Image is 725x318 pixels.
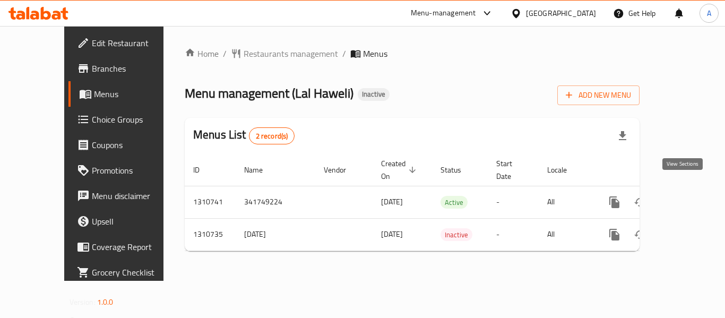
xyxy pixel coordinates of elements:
[68,107,185,132] a: Choice Groups
[92,139,177,151] span: Coupons
[488,218,539,251] td: -
[92,190,177,202] span: Menu disclaimer
[381,227,403,241] span: [DATE]
[223,47,227,60] li: /
[496,157,526,183] span: Start Date
[441,229,472,241] span: Inactive
[92,62,177,75] span: Branches
[185,81,353,105] span: Menu management ( Lal Haweli )
[547,164,581,176] span: Locale
[557,85,640,105] button: Add New Menu
[185,186,236,218] td: 1310741
[363,47,387,60] span: Menus
[381,195,403,209] span: [DATE]
[92,164,177,177] span: Promotions
[185,218,236,251] td: 1310735
[707,7,711,19] span: A
[526,7,596,19] div: [GEOGRAPHIC_DATA]
[92,240,177,253] span: Coverage Report
[324,164,360,176] span: Vendor
[539,218,593,251] td: All
[92,266,177,279] span: Grocery Checklist
[70,295,96,309] span: Version:
[627,222,653,247] button: Change Status
[185,47,219,60] a: Home
[231,47,338,60] a: Restaurants management
[411,7,476,20] div: Menu-management
[68,56,185,81] a: Branches
[441,164,475,176] span: Status
[236,218,315,251] td: [DATE]
[68,209,185,234] a: Upsell
[92,37,177,49] span: Edit Restaurant
[68,81,185,107] a: Menus
[94,88,177,100] span: Menus
[593,154,712,186] th: Actions
[342,47,346,60] li: /
[92,215,177,228] span: Upsell
[236,186,315,218] td: 341749224
[244,47,338,60] span: Restaurants management
[193,164,213,176] span: ID
[68,183,185,209] a: Menu disclaimer
[627,190,653,215] button: Change Status
[488,186,539,218] td: -
[610,123,635,149] div: Export file
[185,154,712,251] table: enhanced table
[97,295,114,309] span: 1.0.0
[68,158,185,183] a: Promotions
[602,222,627,247] button: more
[602,190,627,215] button: more
[539,186,593,218] td: All
[244,164,277,176] span: Name
[193,127,295,144] h2: Menus List
[249,131,295,141] span: 2 record(s)
[358,90,390,99] span: Inactive
[381,157,419,183] span: Created On
[68,132,185,158] a: Coupons
[441,196,468,209] span: Active
[68,234,185,260] a: Coverage Report
[92,113,177,126] span: Choice Groups
[358,88,390,101] div: Inactive
[68,30,185,56] a: Edit Restaurant
[249,127,295,144] div: Total records count
[441,228,472,241] div: Inactive
[68,260,185,285] a: Grocery Checklist
[185,47,640,60] nav: breadcrumb
[566,89,631,102] span: Add New Menu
